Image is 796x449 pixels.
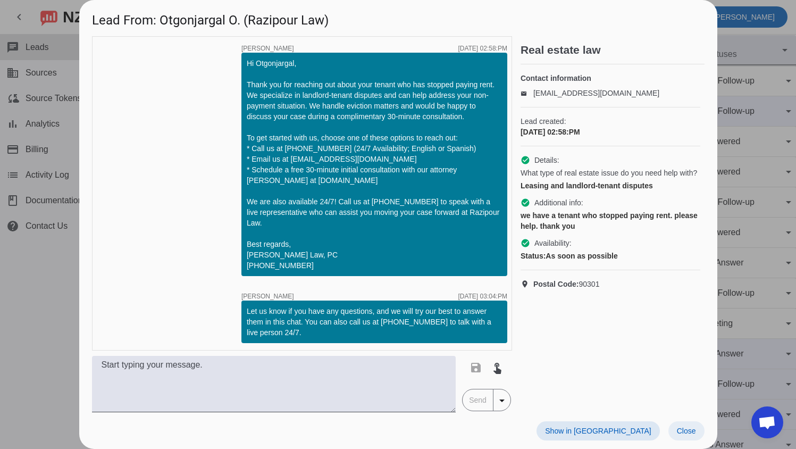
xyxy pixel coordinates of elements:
mat-icon: arrow_drop_down [496,394,508,407]
h2: Real estate law [521,45,705,55]
div: [DATE] 03:04:PM [458,293,507,300]
span: Lead created: [521,116,700,127]
span: What type of real estate issue do you need help with? [521,168,697,178]
mat-icon: check_circle [521,155,530,165]
div: [DATE] 02:58:PM [458,45,507,52]
mat-icon: location_on [521,280,533,288]
span: Close [677,427,696,435]
span: [PERSON_NAME] [241,293,294,300]
h4: Contact information [521,73,700,84]
div: we have a tenant who stopped paying rent. please help. thank you [521,210,700,231]
div: [DATE] 02:58:PM [521,127,700,137]
a: [EMAIL_ADDRESS][DOMAIN_NAME] [533,89,659,97]
div: Hi Otgonjargal, Thank you for reaching out about your tenant who has stopped paying rent. We spec... [247,58,502,271]
mat-icon: check_circle [521,198,530,207]
mat-icon: email [521,90,533,96]
strong: Postal Code: [533,280,579,288]
strong: Status: [521,252,546,260]
button: Close [668,421,705,440]
div: Let us know if you have any questions, and we will try our best to answer them in this chat. You ... [247,306,502,338]
div: Open chat [751,406,783,438]
button: Show in [GEOGRAPHIC_DATA] [537,421,659,440]
mat-icon: touch_app [491,361,504,374]
div: As soon as possible [521,251,700,261]
span: [PERSON_NAME] [241,45,294,52]
div: Leasing and landlord-tenant disputes [521,180,700,191]
span: Show in [GEOGRAPHIC_DATA] [545,427,651,435]
span: Availability: [534,238,572,248]
mat-icon: check_circle [521,238,530,248]
span: 90301 [533,279,600,289]
span: Additional info: [534,197,583,208]
span: Details: [534,155,559,165]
